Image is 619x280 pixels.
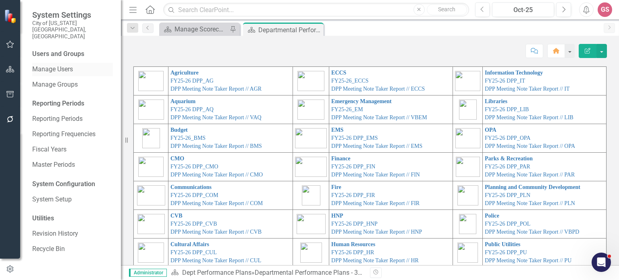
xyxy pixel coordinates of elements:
[485,164,530,170] a: FY25-26 DPP_PAR
[492,2,554,17] button: Oct-25
[32,160,113,170] a: Master Periods
[485,86,570,92] a: DPP Meeting Note Taker Report // IT
[170,70,199,76] a: Agriculture
[170,192,218,198] a: FY25-26 DPP_COM
[485,172,575,178] a: DPP Meeting Note Taker Report // PAR
[300,243,322,263] img: Human%20Resources.png
[170,135,206,141] a: FY25-26_BMS
[302,185,320,205] img: Fire.png
[438,6,455,12] span: Search
[331,114,427,120] a: DPP Meeting Note Taker Report // VBEM
[170,78,214,84] a: FY25-26 DPP_AG
[170,86,262,92] a: DPP Meeting Note Taker Report // AGR
[258,25,322,35] div: Departmental Performance Plans - 3 Columns
[331,135,378,141] a: FY25-26 DPP_EMS
[331,200,420,206] a: DPP Meeting Note Taker Report // FIR
[331,78,369,84] a: FY25-26_ECCS
[331,221,378,227] a: FY25-26 DPP_HNP
[163,3,469,17] input: Search ClearPoint...
[138,157,164,177] img: City%20Manager's%20Office.png
[331,229,422,235] a: DPP Meeting Note Taker Report // HNP
[182,269,251,276] a: Dept Performance Plans
[255,269,385,276] div: Departmental Performance Plans - 3 Columns
[485,156,533,162] a: Parks & Recreation
[170,127,188,133] a: Budget
[32,229,113,239] a: Revision History
[592,253,611,272] iframe: Intercom live chat
[331,127,343,133] a: EMS
[331,98,392,104] a: Emergency Management
[170,143,262,149] a: DPP Meeting Note Taker Report // BMS
[129,269,167,277] span: Administrator
[170,114,262,120] a: DPP Meeting Note Taker Report // VAQ
[297,71,324,91] img: Emergency%20Communications%20&%20Citizen%20Services.png
[598,2,612,17] button: GS
[485,213,499,219] a: Police
[170,106,214,112] a: FY25-26 DPP_AQ
[485,249,527,255] a: FY25-26 DPP_PU
[485,78,525,84] a: FY25-26 DPP_IT
[32,114,113,124] a: Reporting Periods
[297,214,326,234] img: Housing%20&%20Neighborhood%20Preservation.png
[32,10,113,20] span: System Settings
[485,200,575,206] a: DPP Meeting Note Taker Report // PLN
[485,192,530,198] a: FY25-26 DPP_PLN
[495,5,551,15] div: Oct-25
[457,243,478,263] img: Public%20Utilities.png
[459,214,476,234] img: Police.png
[32,65,113,74] a: Manage Users
[485,221,530,227] a: FY25-26 DPP_POL
[170,156,184,162] a: CMO
[32,245,113,254] a: Recycle Bin
[331,156,350,162] a: Finance
[331,241,375,247] a: Human Resources
[170,257,261,263] a: DPP Meeting Note Taker Report // CUL
[4,9,18,23] img: ClearPoint Strategy
[459,100,477,120] img: Libraries.png
[295,128,327,148] img: Emergency%20Medical%20Services.png
[331,106,363,112] a: FY25-26_EM
[32,145,113,154] a: Fiscal Years
[32,80,113,89] a: Manage Groups
[297,100,324,120] img: Office%20of%20Emergency%20Management.png
[161,24,228,34] a: Manage Scorecards
[170,213,183,219] a: CVB
[456,157,480,177] img: Parks%20&%20Recreation.png
[170,221,217,227] a: FY25-26 DPP_CVB
[295,157,327,177] img: Finance.png
[457,185,478,205] img: Planning%20&%20Community%20Development.png
[170,172,263,178] a: DPP Meeting Note Taker Report // CMO
[331,143,422,149] a: DPP Meeting Note Taker Report // EMS
[170,98,195,104] a: Aquarium
[170,184,212,190] a: Communications
[142,128,160,148] img: Budget.png
[170,241,209,247] a: Cultural Affairs
[331,172,420,178] a: DPP Meeting Note Taker Report // FIN
[138,100,164,120] img: Aquarium.png
[138,243,164,263] img: Cultural%20Affairs.png
[32,214,113,223] div: Utilities
[32,50,113,59] div: Users and Groups
[427,4,467,15] button: Search
[137,214,165,234] img: Convention%20&%20Visitors%20Bureau.png
[170,200,263,206] a: DPP Meeting Note Taker Report // COM
[331,257,419,263] a: DPP Meeting Note Taker Report // HR
[331,164,375,170] a: FY25-26 DPP_FIN
[485,114,573,120] a: DPP Meeting Note Taker Report // LIB
[138,71,164,91] img: Agriculture.png
[485,241,520,247] a: Public Utilities
[170,164,218,170] a: FY25-26 DPP_CMO
[485,127,496,133] a: OPA
[171,268,364,278] div: »
[170,249,217,255] a: FY25-26 DPP_CUL
[170,229,262,235] a: DPP Meeting Note Taker Report // CVB
[485,143,575,149] a: DPP Meeting Note Taker Report // OPA
[32,20,113,39] small: City of [US_STATE][GEOGRAPHIC_DATA], [GEOGRAPHIC_DATA]
[137,185,165,205] img: Communications.png
[485,229,579,235] a: DPP Meeting Note Taker Report // VBPD
[32,180,113,189] div: System Configuration
[331,249,374,255] a: FY25-26 DPP_HR
[331,213,343,219] a: HNP
[331,70,346,76] a: ECCS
